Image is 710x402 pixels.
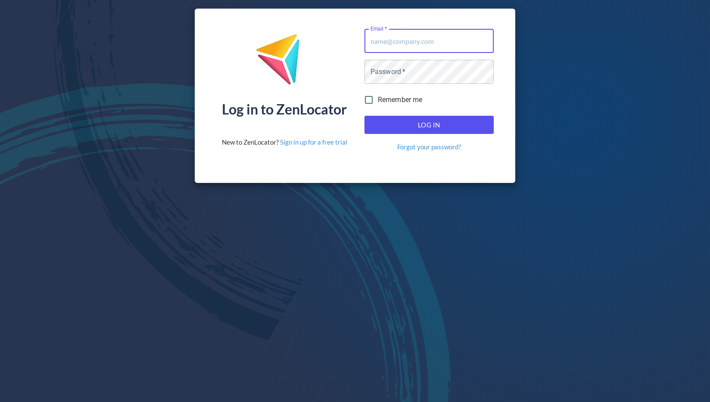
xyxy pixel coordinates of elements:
[364,116,494,134] button: Log In
[378,95,423,105] span: Remember me
[222,138,347,147] div: New to ZenLocator?
[374,119,484,130] span: Log In
[364,29,494,53] input: name@company.com
[397,142,461,152] a: Forgot your password?
[222,102,347,116] div: Log in to ZenLocator
[255,34,313,92] img: ZenLocator
[280,138,347,146] a: Sign in up for a free trial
